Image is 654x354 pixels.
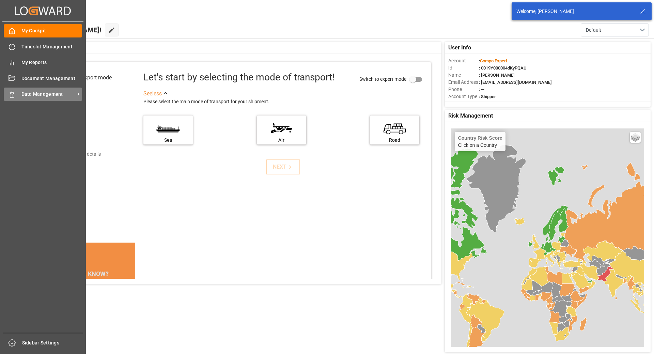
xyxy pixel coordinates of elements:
button: open menu [581,24,649,36]
span: Risk Management [448,112,493,120]
span: : 0019Y000004dKyPQAU [479,65,527,71]
span: Document Management [21,75,82,82]
div: Please select the main mode of transport for your shipment. [143,98,426,106]
span: Account [448,57,479,64]
a: Layers [630,132,641,143]
span: Sidebar Settings [22,339,83,347]
div: Road [373,137,416,144]
div: Air [260,137,303,144]
span: Hello [PERSON_NAME]! [28,24,102,36]
span: : — [479,87,484,92]
div: DID YOU KNOW? [37,266,135,281]
span: Name [448,72,479,79]
span: Switch to expert mode [359,76,406,81]
span: User Info [448,44,471,52]
a: Timeslot Management [4,40,82,53]
div: Welcome, [PERSON_NAME] [516,8,634,15]
span: Phone [448,86,479,93]
span: Compo Expert [480,58,507,63]
span: : [PERSON_NAME] [479,73,515,78]
div: Let's start by selecting the mode of transport! [143,70,334,84]
span: My Cockpit [21,27,82,34]
div: Click on a Country [458,135,502,148]
span: Timeslot Management [21,43,82,50]
span: : Shipper [479,94,496,99]
a: My Cockpit [4,24,82,37]
span: My Reports [21,59,82,66]
span: Data Management [21,91,75,98]
span: Id [448,64,479,72]
div: Sea [147,137,189,144]
div: See less [143,90,162,98]
span: : [479,58,507,63]
h4: Country Risk Score [458,135,502,141]
div: NEXT [273,163,294,171]
span: Account Type [448,93,479,100]
span: Default [586,27,601,34]
button: NEXT [266,159,300,174]
span: : [EMAIL_ADDRESS][DOMAIN_NAME] [479,80,552,85]
span: Email Address [448,79,479,86]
